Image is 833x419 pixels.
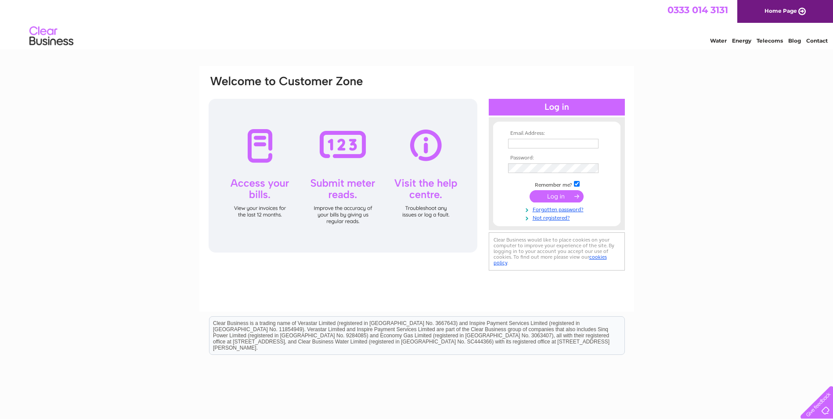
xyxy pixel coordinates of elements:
[506,155,608,161] th: Password:
[489,232,625,271] div: Clear Business would like to place cookies on your computer to improve your experience of the sit...
[732,37,751,44] a: Energy
[508,213,608,221] a: Not registered?
[29,23,74,50] img: logo.png
[530,190,584,202] input: Submit
[506,130,608,137] th: Email Address:
[506,180,608,188] td: Remember me?
[806,37,828,44] a: Contact
[710,37,727,44] a: Water
[508,205,608,213] a: Forgotten password?
[667,4,728,15] a: 0333 014 3131
[788,37,801,44] a: Blog
[494,254,607,266] a: cookies policy
[209,5,624,43] div: Clear Business is a trading name of Verastar Limited (registered in [GEOGRAPHIC_DATA] No. 3667643...
[757,37,783,44] a: Telecoms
